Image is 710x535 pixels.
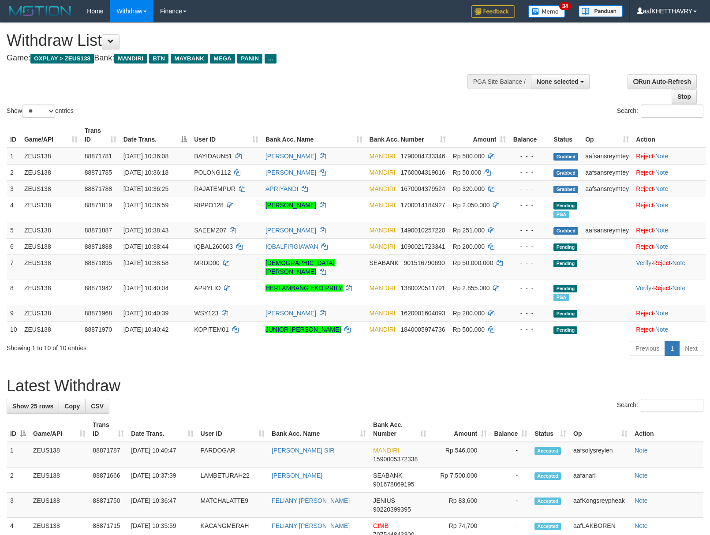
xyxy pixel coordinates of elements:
[531,417,570,442] th: Status: activate to sort column ascending
[370,310,396,317] span: MANDIRI
[453,227,485,234] span: Rp 251.000
[453,169,482,176] span: Rp 50.000
[653,259,671,266] a: Reject
[632,280,706,305] td: · ·
[21,197,81,222] td: ZEUS138
[453,243,485,250] span: Rp 200.000
[370,243,396,250] span: MANDIRI
[655,310,669,317] a: Note
[21,321,81,337] td: ZEUS138
[123,202,168,209] span: [DATE] 10:36:59
[631,417,703,442] th: Action
[21,222,81,238] td: ZEUS138
[673,259,686,266] a: Note
[453,326,485,333] span: Rp 500.000
[430,417,491,442] th: Amount: activate to sort column ascending
[490,417,531,442] th: Balance: activate to sort column ascending
[21,164,81,180] td: ZEUS138
[582,148,632,165] td: aafsansreymtey
[123,326,168,333] span: [DATE] 10:40:42
[7,321,21,337] td: 10
[370,202,396,209] span: MANDIRI
[7,4,74,18] img: MOTION_logo.png
[534,523,561,530] span: Accepted
[513,242,546,251] div: - - -
[449,123,510,148] th: Amount: activate to sort column ascending
[272,522,350,529] a: FELIANY [PERSON_NAME]
[123,284,168,292] span: [DATE] 10:40:04
[636,243,654,250] a: Reject
[7,32,464,49] h1: Withdraw List
[7,123,21,148] th: ID
[513,184,546,193] div: - - -
[553,294,569,301] span: Marked by aafsolysreylen
[400,169,445,176] span: Copy 1760004319016 to clipboard
[197,442,269,468] td: PARDOGAR
[89,417,127,442] th: Trans ID: activate to sort column ascending
[400,243,445,250] span: Copy 1090021723341 to clipboard
[641,399,703,412] input: Search:
[370,326,396,333] span: MANDIRI
[265,326,341,333] a: JUNIOR [PERSON_NAME]
[265,243,318,250] a: IQBALFIRGIAWAN
[513,152,546,161] div: - - -
[430,442,491,468] td: Rp 546,000
[628,74,697,89] a: Run Auto-Refresh
[471,5,515,18] img: Feedback.jpg
[7,238,21,254] td: 6
[453,202,490,209] span: Rp 2.050.000
[123,227,168,234] span: [DATE] 10:38:43
[635,497,648,504] a: Note
[655,227,669,234] a: Note
[194,185,235,192] span: RAJATEMPUR
[120,123,191,148] th: Date Trans.: activate to sort column descending
[7,493,30,518] td: 3
[21,123,81,148] th: Game/API: activate to sort column ascending
[632,123,706,148] th: Action
[123,153,168,160] span: [DATE] 10:36:08
[30,417,89,442] th: Game/API: activate to sort column ascending
[632,321,706,337] td: ·
[370,185,396,192] span: MANDIRI
[370,153,396,160] span: MANDIRI
[655,169,669,176] a: Note
[632,180,706,197] td: ·
[537,78,579,85] span: None selected
[636,227,654,234] a: Reject
[85,310,112,317] span: 88871968
[655,202,669,209] a: Note
[21,280,81,305] td: ZEUS138
[490,493,531,518] td: -
[194,169,231,176] span: POLONG112
[570,468,631,493] td: aafanarl
[509,123,550,148] th: Balance
[513,325,546,334] div: - - -
[210,54,235,64] span: MEGA
[30,442,89,468] td: ZEUS138
[123,259,168,266] span: [DATE] 10:38:58
[665,341,680,356] a: 1
[373,447,399,454] span: MANDIRI
[513,226,546,235] div: - - -
[7,305,21,321] td: 9
[123,169,168,176] span: [DATE] 10:36:18
[127,442,197,468] td: [DATE] 10:40:47
[272,447,334,454] a: [PERSON_NAME] SIR
[617,399,703,412] label: Search:
[85,284,112,292] span: 88871942
[370,227,396,234] span: MANDIRI
[453,153,485,160] span: Rp 500.000
[553,243,577,251] span: Pending
[370,417,430,442] th: Bank Acc. Number: activate to sort column ascending
[570,417,631,442] th: Op: activate to sort column ascending
[582,222,632,238] td: aafsansreymtey
[679,341,703,356] a: Next
[534,472,561,480] span: Accepted
[570,493,631,518] td: aafKongsreypheak
[21,238,81,254] td: ZEUS138
[21,254,81,280] td: ZEUS138
[400,202,445,209] span: Copy 1700014184927 to clipboard
[632,164,706,180] td: ·
[400,310,445,317] span: Copy 1620001604093 to clipboard
[85,185,112,192] span: 88871788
